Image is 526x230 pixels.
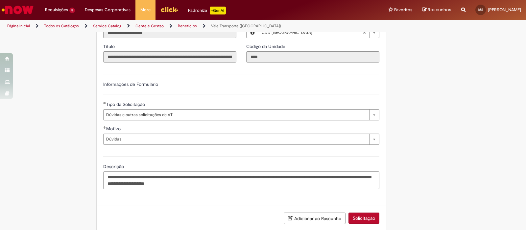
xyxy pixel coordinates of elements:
span: [PERSON_NAME] [488,7,521,13]
span: Dúvidas [106,134,366,144]
span: Motivo [106,126,122,132]
span: Obrigatório Preenchido [103,126,106,129]
input: Código da Unidade [246,51,379,63]
a: Benefícios [178,23,197,29]
input: Email [103,27,236,38]
input: Título [103,51,236,63]
span: Somente leitura - Título [103,43,116,49]
a: Página inicial [7,23,30,29]
span: Rascunhos [428,7,451,13]
button: Adicionar ao Rascunho [284,213,346,224]
span: More [140,7,151,13]
span: Requisições [45,7,68,13]
p: +GenAi [210,7,226,14]
a: CDD [GEOGRAPHIC_DATA]Limpar campo Local [258,27,379,38]
label: Somente leitura - Código da Unidade [246,43,287,50]
span: Tipo da Solicitação [106,101,146,107]
label: Informações de Formulário [103,81,158,87]
span: MS [478,8,483,12]
span: Dúvidas e outras solicitações de VT [106,110,366,120]
div: Padroniza [188,7,226,14]
ul: Trilhas de página [5,20,346,32]
a: Vale Transporte ([GEOGRAPHIC_DATA]) [211,23,281,29]
button: Local, Visualizar este registro CDD Curitiba [247,27,258,38]
button: Solicitação [348,213,379,224]
span: Descrição [103,164,125,169]
span: Despesas Corporativas [85,7,131,13]
a: Service Catalog [93,23,121,29]
span: Somente leitura - Código da Unidade [246,43,287,49]
textarea: Descrição [103,171,379,189]
a: Todos os Catálogos [44,23,79,29]
span: CDD [GEOGRAPHIC_DATA] [262,27,363,38]
img: click_logo_yellow_360x200.png [160,5,178,14]
span: Favoritos [394,7,412,13]
a: Rascunhos [422,7,451,13]
label: Somente leitura - Título [103,43,116,50]
img: ServiceNow [1,3,35,16]
abbr: Limpar campo Local [359,27,369,38]
span: 5 [69,8,75,13]
span: Obrigatório Preenchido [103,102,106,104]
a: Gente e Gestão [135,23,164,29]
